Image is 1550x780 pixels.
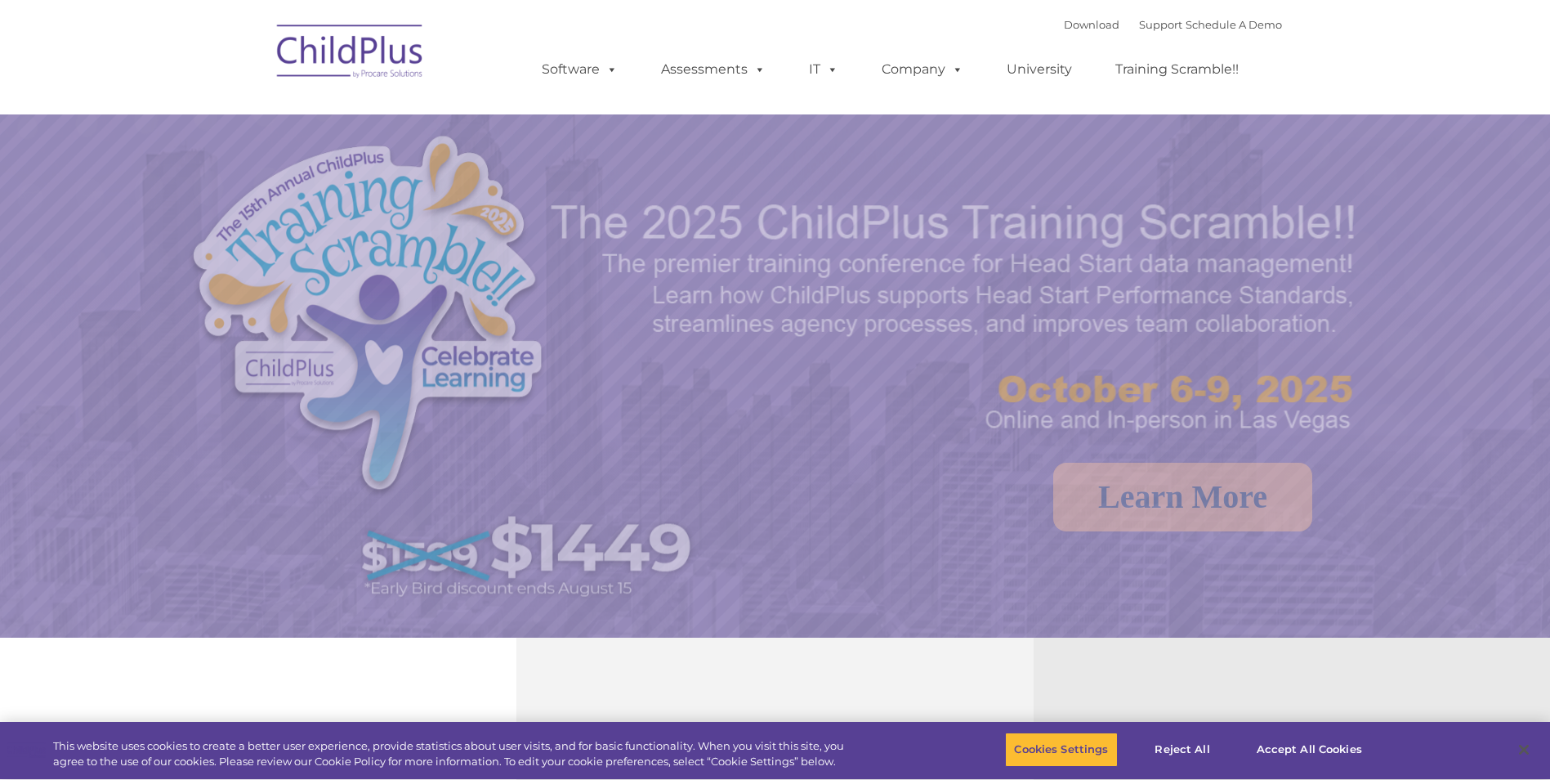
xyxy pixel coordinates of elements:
a: Download [1064,18,1119,31]
img: ChildPlus by Procare Solutions [269,13,432,95]
a: Schedule A Demo [1186,18,1282,31]
a: Support [1139,18,1182,31]
a: University [990,53,1088,86]
button: Close [1506,732,1542,768]
a: Learn More [1053,463,1312,531]
font: | [1064,18,1282,31]
a: Company [865,53,980,86]
a: IT [793,53,855,86]
a: Training Scramble!! [1099,53,1255,86]
button: Cookies Settings [1005,733,1117,767]
a: Assessments [645,53,782,86]
button: Accept All Cookies [1248,733,1371,767]
div: This website uses cookies to create a better user experience, provide statistics about user visit... [53,738,852,770]
button: Reject All [1132,733,1234,767]
a: Software [525,53,634,86]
